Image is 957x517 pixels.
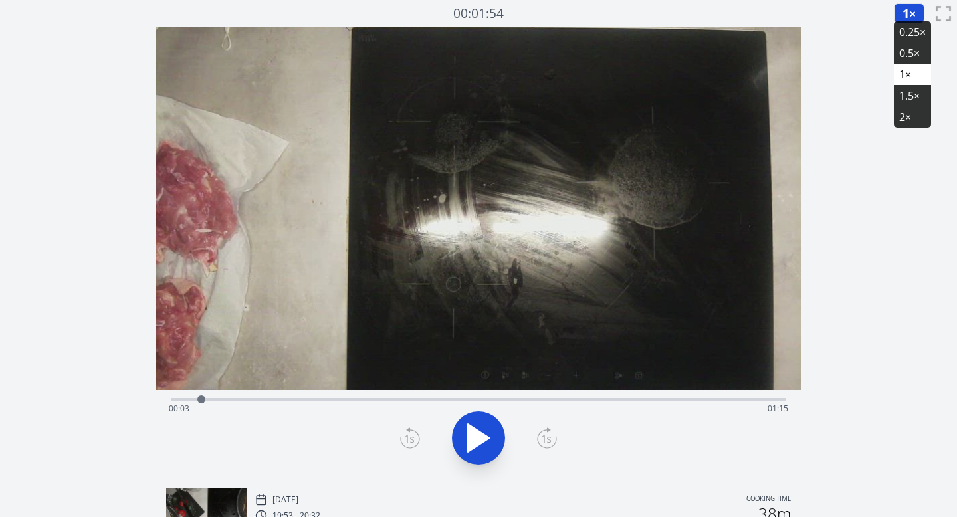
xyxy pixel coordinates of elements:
[894,85,931,106] li: 1.5×
[768,403,788,414] span: 01:15
[746,494,791,506] p: Cooking time
[903,5,909,21] span: 1
[894,21,931,43] li: 0.25×
[453,4,504,23] a: 00:01:54
[169,403,189,414] span: 00:03
[894,43,931,64] li: 0.5×
[894,64,931,85] li: 1×
[894,3,924,23] button: 1×
[272,494,298,505] p: [DATE]
[894,106,931,128] li: 2×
